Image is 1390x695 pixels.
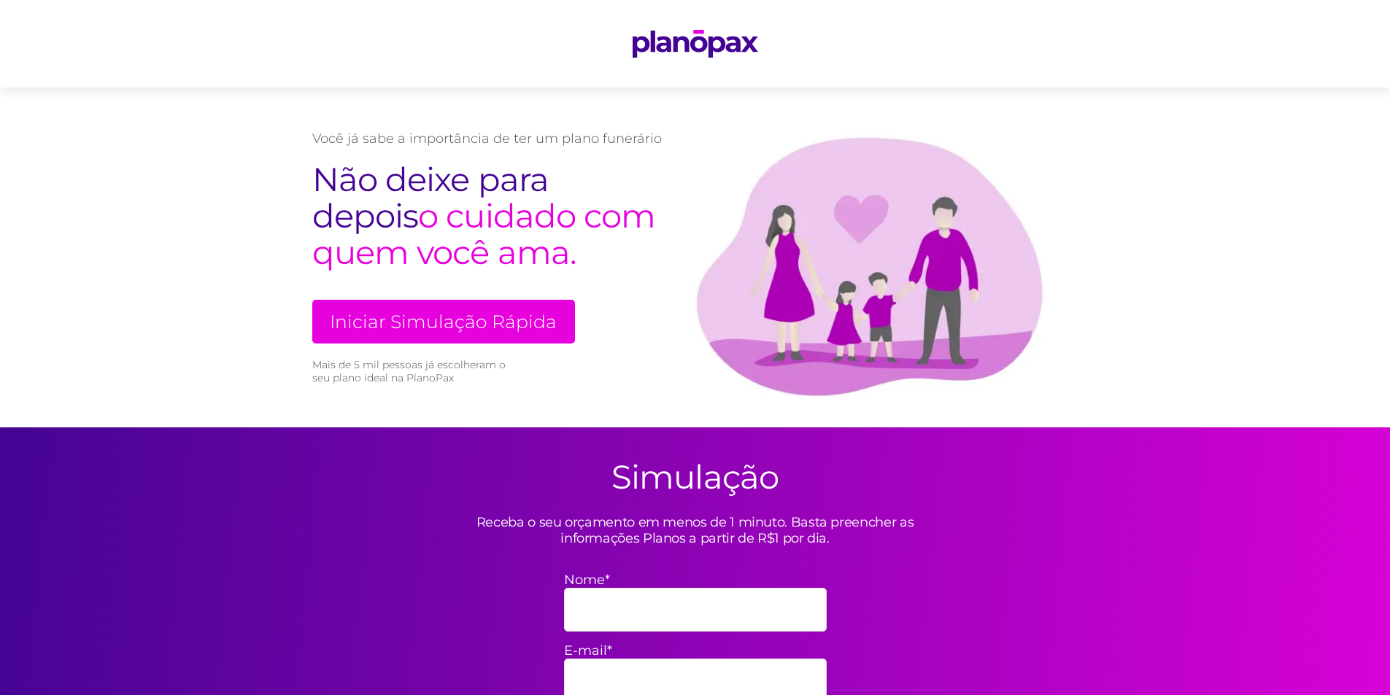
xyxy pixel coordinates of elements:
[564,572,827,588] label: Nome*
[312,300,575,343] a: Iniciar Simulação Rápida
[312,358,513,384] small: Mais de 5 mil pessoas já escolheram o seu plano ideal na PlanoPax
[663,117,1078,398] img: family
[564,642,827,659] label: E-mail*
[312,161,663,271] h2: o cuidado com quem você ama.
[611,457,779,497] h2: Simulação
[312,131,663,147] p: Você já sabe a importância de ter um plano funerário
[440,514,951,546] p: Receba o seu orçamento em menos de 1 minuto. Basta preencher as informações Planos a partir de R$...
[312,159,549,236] span: Não deixe para depois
